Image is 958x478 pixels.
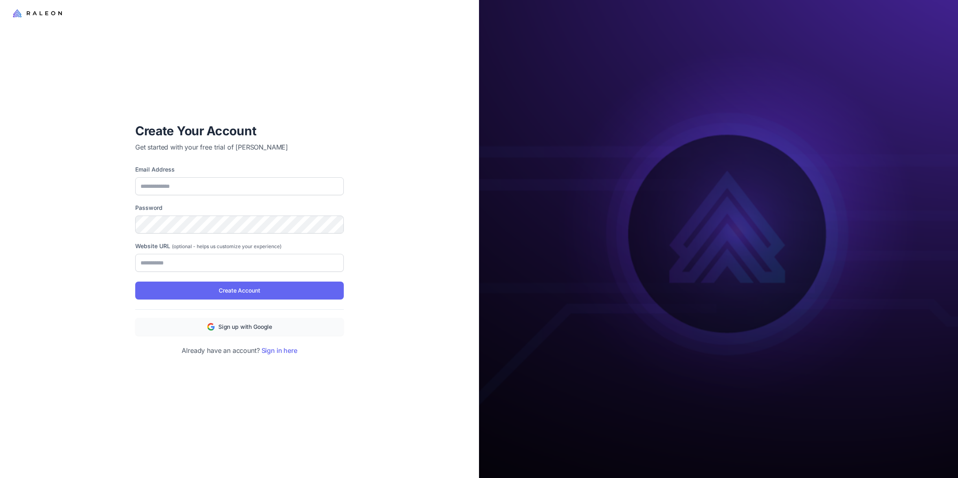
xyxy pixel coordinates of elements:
span: (optional - helps us customize your experience) [172,243,281,249]
p: Get started with your free trial of [PERSON_NAME] [135,142,344,152]
button: Create Account [135,282,344,300]
label: Password [135,203,344,212]
span: Create Account [219,286,260,295]
p: Already have an account? [135,346,344,355]
a: Sign in here [261,346,297,355]
button: Sign up with Google [135,318,344,336]
h1: Create Your Account [135,123,344,139]
label: Website URL [135,242,344,251]
span: Sign up with Google [218,322,272,331]
label: Email Address [135,165,344,174]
